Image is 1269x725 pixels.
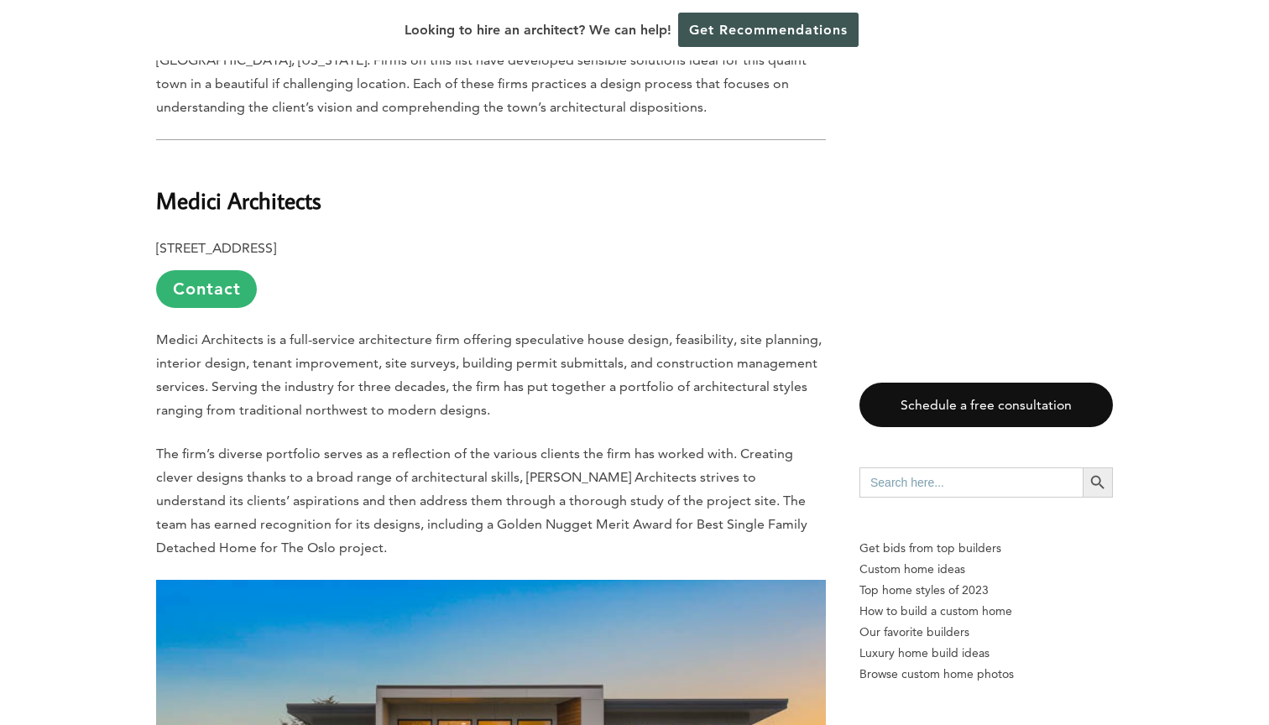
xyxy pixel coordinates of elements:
[859,664,1113,685] a: Browse custom home photos
[859,643,1113,664] a: Luxury home build ideas
[678,13,859,47] a: Get Recommendations
[859,601,1113,622] a: How to build a custom home
[859,622,1113,643] a: Our favorite builders
[156,240,276,256] b: [STREET_ADDRESS]
[859,559,1113,580] a: Custom home ideas
[156,446,807,555] span: The firm’s diverse portfolio serves as a reflection of the various clients the firm has worked wi...
[859,467,1083,498] input: Search here...
[859,538,1113,559] p: Get bids from top builders
[156,270,257,308] a: Contact
[156,185,321,215] b: Medici Architects
[859,383,1113,427] a: Schedule a free consultation
[156,331,822,418] span: Medici Architects is a full-service architecture firm offering speculative house design, feasibil...
[1185,641,1249,705] iframe: Drift Widget Chat Controller
[156,29,807,115] span: To help you in your search, our editorial team put together this list of The Best Residential Arc...
[1089,473,1107,492] svg: Search
[859,580,1113,601] a: Top home styles of 2023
